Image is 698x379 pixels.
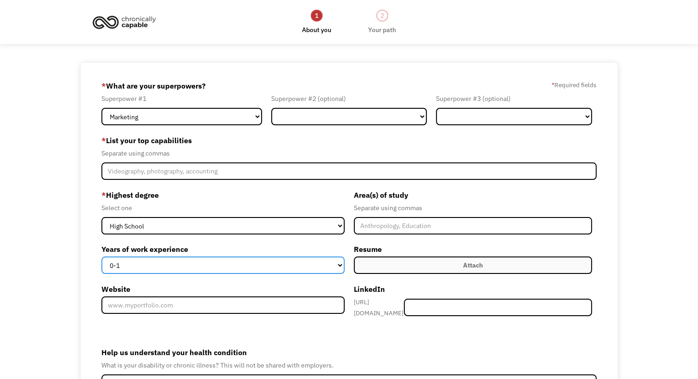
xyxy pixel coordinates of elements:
[436,93,592,104] div: Superpower #3 (optional)
[101,148,597,159] div: Separate using commas
[354,256,592,274] label: Attach
[101,360,597,371] div: What is your disability or chronic illness? This will not be shared with employers.
[101,162,597,180] input: Videography, photography, accounting
[354,202,592,213] div: Separate using commas
[368,9,396,35] a: 2Your path
[101,133,597,148] label: List your top capabilities
[101,282,344,296] label: Website
[552,79,597,90] label: Required fields
[271,93,427,104] div: Superpower #2 (optional)
[354,296,404,318] div: [URL][DOMAIN_NAME]
[302,9,331,35] a: 1About you
[90,12,159,32] img: Chronically Capable logo
[101,345,597,360] label: Help us understand your health condition
[302,24,331,35] div: About you
[101,202,344,213] div: Select one
[101,296,344,314] input: www.myportfolio.com
[101,242,344,256] label: Years of work experience
[101,78,206,93] label: What are your superpowers?
[311,10,323,22] div: 1
[354,188,592,202] label: Area(s) of study
[354,282,592,296] label: LinkedIn
[368,24,396,35] div: Your path
[376,10,388,22] div: 2
[101,93,262,104] div: Superpower #1
[354,242,592,256] label: Resume
[354,217,592,234] input: Anthropology, Education
[463,260,483,271] div: Attach
[101,188,344,202] label: Highest degree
